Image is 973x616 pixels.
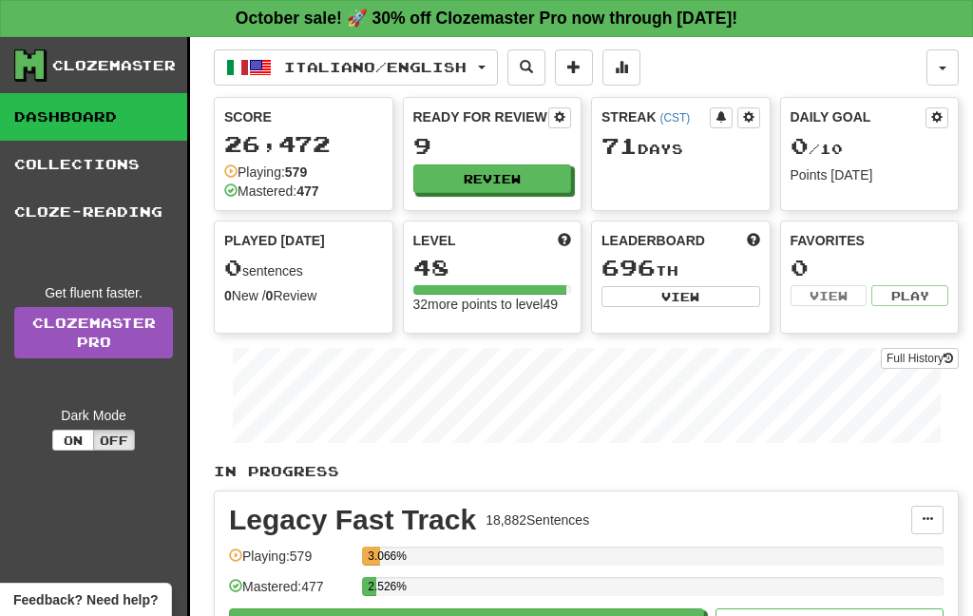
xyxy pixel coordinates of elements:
[224,256,383,280] div: sentences
[284,59,467,75] span: Italiano / English
[507,49,545,86] button: Search sentences
[285,164,307,180] strong: 579
[236,9,737,28] strong: October sale! 🚀 30% off Clozemaster Pro now through [DATE]!
[266,288,274,303] strong: 0
[368,577,376,596] div: 2.526%
[601,132,638,159] span: 71
[602,49,640,86] button: More stats
[791,132,809,159] span: 0
[791,165,949,184] div: Points [DATE]
[224,182,319,201] div: Mastered:
[229,547,353,578] div: Playing: 579
[791,231,949,250] div: Favorites
[601,286,760,307] button: View
[555,49,593,86] button: Add sentence to collection
[224,107,383,126] div: Score
[229,506,476,534] div: Legacy Fast Track
[747,231,760,250] span: This week in points, UTC
[224,231,325,250] span: Played [DATE]
[214,462,959,481] p: In Progress
[413,295,572,314] div: 32 more points to level 49
[224,286,383,305] div: New / Review
[486,510,589,529] div: 18,882 Sentences
[229,577,353,608] div: Mastered: 477
[224,163,307,182] div: Playing:
[14,283,173,302] div: Get fluent faster.
[791,256,949,279] div: 0
[871,285,948,306] button: Play
[413,256,572,279] div: 48
[368,547,380,566] div: 3.066%
[601,256,760,280] div: th
[601,107,710,126] div: Streak
[52,430,94,451] button: On
[413,231,456,250] span: Level
[413,107,549,126] div: Ready for Review
[659,111,690,125] a: (CST)
[601,231,705,250] span: Leaderboard
[413,134,572,158] div: 9
[791,285,868,306] button: View
[791,107,926,128] div: Daily Goal
[214,49,498,86] button: Italiano/English
[413,164,572,193] button: Review
[224,288,232,303] strong: 0
[224,254,242,280] span: 0
[14,307,173,358] a: ClozemasterPro
[13,590,158,609] span: Open feedback widget
[296,183,318,199] strong: 477
[881,348,959,369] button: Full History
[93,430,135,451] button: Off
[558,231,571,250] span: Score more points to level up
[601,254,656,280] span: 696
[601,134,760,159] div: Day s
[791,141,843,157] span: / 10
[52,56,176,75] div: Clozemaster
[224,132,383,156] div: 26,472
[14,406,173,425] div: Dark Mode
